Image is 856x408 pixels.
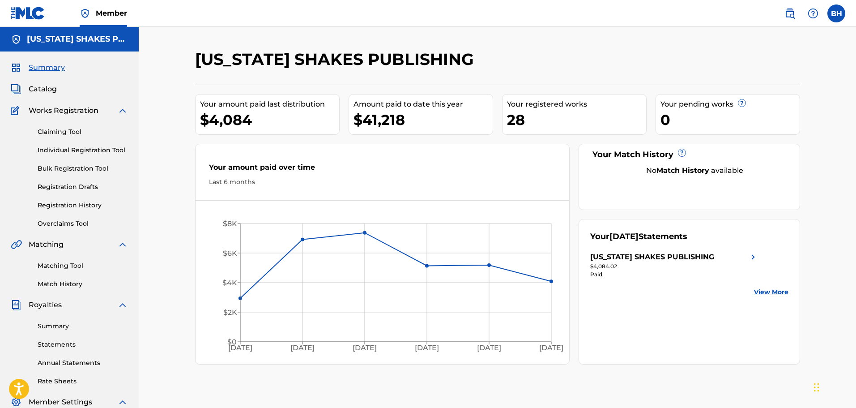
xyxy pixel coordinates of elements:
a: Claiming Tool [38,127,128,137]
img: Matching [11,239,22,250]
div: No available [601,165,788,176]
a: Annual Statements [38,358,128,368]
span: Member [96,8,127,18]
a: Individual Registration Tool [38,146,128,155]
a: SummarySummary [11,62,65,73]
span: Summary [29,62,65,73]
img: Member Settings [11,397,21,408]
div: Drag [814,374,819,401]
tspan: $0 [227,338,236,346]
div: Your Match History [590,149,788,161]
div: $4,084 [200,110,339,130]
a: Match History [38,279,128,289]
span: Catalog [29,84,57,94]
span: Matching [29,239,64,250]
div: Help [804,4,822,22]
tspan: [DATE] [477,344,501,352]
div: Your pending works [660,99,800,110]
div: Your amount paid last distribution [200,99,339,110]
tspan: [DATE] [353,344,377,352]
span: ? [678,149,686,156]
div: 28 [507,110,646,130]
a: CatalogCatalog [11,84,57,94]
div: 0 [660,110,800,130]
tspan: [DATE] [415,344,439,352]
img: expand [117,397,128,408]
a: Registration Drafts [38,182,128,192]
a: Statements [38,340,128,349]
a: Summary [38,322,128,331]
img: MLC Logo [11,7,45,20]
img: expand [117,105,128,116]
tspan: [DATE] [539,344,563,352]
img: Works Registration [11,105,22,116]
a: Registration History [38,201,128,210]
a: View More [754,288,788,297]
iframe: Chat Widget [811,365,856,408]
img: expand [117,300,128,310]
a: Rate Sheets [38,377,128,386]
div: User Menu [827,4,845,22]
img: Top Rightsholder [80,8,90,19]
div: Your Statements [590,231,687,243]
a: Overclaims Tool [38,219,128,228]
tspan: $4K [222,279,237,287]
span: Royalties [29,300,62,310]
h5: ALABAMA SHAKES PUBLISHING [27,34,128,44]
span: [DATE] [609,232,639,241]
img: Summary [11,62,21,73]
span: Works Registration [29,105,98,116]
tspan: $6K [222,249,237,258]
h2: [US_STATE] SHAKES PUBLISHING [195,49,478,69]
tspan: [DATE] [290,344,315,352]
div: Last 6 months [209,177,556,187]
img: expand [117,239,128,250]
img: Accounts [11,34,21,45]
a: Bulk Registration Tool [38,164,128,173]
div: Your registered works [507,99,646,110]
img: right chevron icon [748,252,758,262]
div: Your amount paid over time [209,162,556,177]
span: Member Settings [29,397,92,408]
tspan: $8K [222,219,237,228]
a: [US_STATE] SHAKES PUBLISHINGright chevron icon$4,084.02Paid [590,252,758,279]
div: [US_STATE] SHAKES PUBLISHING [590,252,714,262]
strong: Match History [656,166,709,175]
div: Amount paid to date this year [353,99,493,110]
img: Royalties [11,300,21,310]
tspan: $2K [223,308,237,317]
img: help [808,8,818,19]
tspan: [DATE] [228,344,252,352]
a: Matching Tool [38,261,128,271]
a: Public Search [781,4,799,22]
img: search [784,8,795,19]
div: $4,084.02 [590,262,758,271]
img: Catalog [11,84,21,94]
div: $41,218 [353,110,493,130]
iframe: Resource Center [831,268,856,340]
div: Paid [590,271,758,279]
span: ? [738,99,745,107]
